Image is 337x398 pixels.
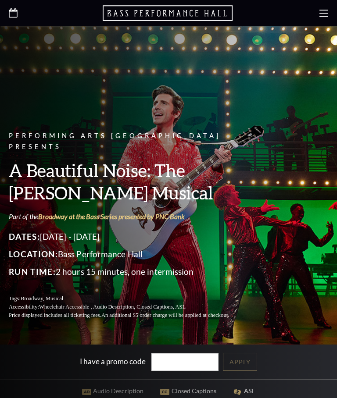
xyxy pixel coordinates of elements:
[9,212,250,221] p: Part of the
[80,356,146,366] label: I have a promo code
[9,267,56,277] span: Run Time:
[9,311,250,320] p: Price displayed includes all ticketing fees.
[101,312,229,318] span: An additional $5 order charge will be applied at checkout.
[9,231,40,242] span: Dates:
[9,159,250,204] h3: A Beautiful Noise: The [PERSON_NAME] Musical
[9,303,250,311] p: Accessibility:
[9,249,58,259] span: Location:
[9,131,250,153] p: Performing Arts [GEOGRAPHIC_DATA] Presents
[9,230,250,244] p: [DATE] - [DATE]
[38,212,185,220] a: Broadway at the Bass Series presented by PNC Bank
[39,304,186,310] span: Wheelchair Accessible , Audio Description, Closed Captions, ASL
[9,265,250,279] p: 2 hours 15 minutes, one intermission
[9,247,250,261] p: Bass Performance Hall
[9,295,250,303] p: Tags:
[21,295,63,302] span: Broadway, Musical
